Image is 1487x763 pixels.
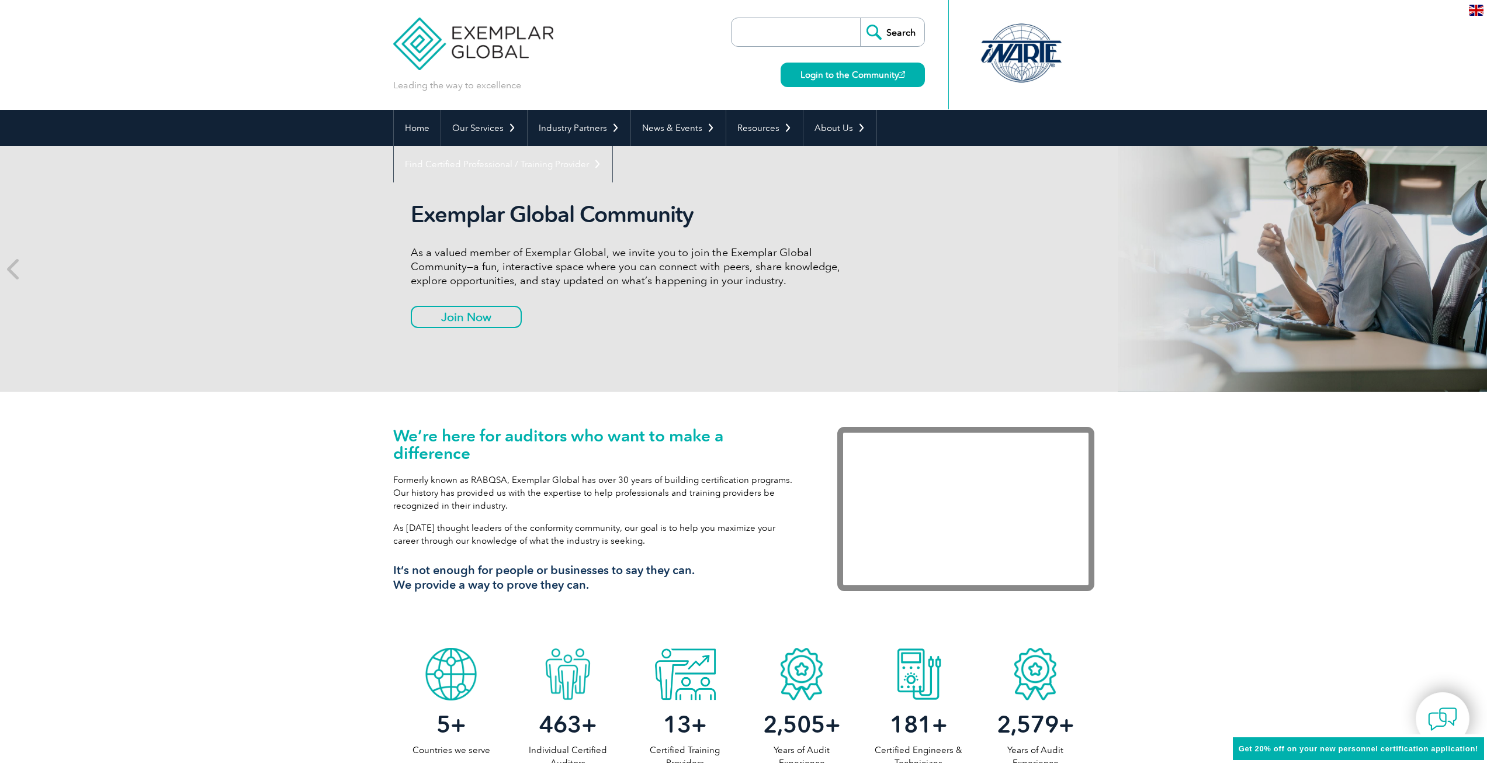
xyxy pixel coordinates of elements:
[860,715,977,734] h2: +
[726,110,803,146] a: Resources
[393,563,802,592] h3: It’s not enough for people or businesses to say they can. We provide a way to prove they can.
[393,715,510,734] h2: +
[743,715,860,734] h2: +
[441,110,527,146] a: Our Services
[393,79,521,92] p: Leading the way to excellence
[626,715,743,734] h2: +
[899,71,905,78] img: open_square.png
[663,710,691,738] span: 13
[411,201,849,228] h2: Exemplar Global Community
[394,146,612,182] a: Find Certified Professional / Training Provider
[393,744,510,757] p: Countries we serve
[1469,5,1483,16] img: en
[394,110,441,146] a: Home
[1239,744,1478,753] span: Get 20% off on your new personnel certification application!
[781,63,925,87] a: Login to the Community
[837,427,1094,591] iframe: Exemplar Global: Working together to make a difference
[411,246,849,288] p: As a valued member of Exemplar Global, we invite you to join the Exemplar Global Community—a fun,...
[860,18,924,46] input: Search
[509,715,626,734] h2: +
[393,522,802,547] p: As [DATE] thought leaders of the conformity community, our goal is to help you maximize your care...
[763,710,825,738] span: 2,505
[890,710,932,738] span: 181
[436,710,450,738] span: 5
[977,715,1094,734] h2: +
[803,110,876,146] a: About Us
[528,110,630,146] a: Industry Partners
[539,710,581,738] span: 463
[411,306,522,328] a: Join Now
[997,710,1059,738] span: 2,579
[393,474,802,512] p: Formerly known as RABQSA, Exemplar Global has over 30 years of building certification programs. O...
[631,110,726,146] a: News & Events
[1428,705,1457,734] img: contact-chat.png
[393,427,802,462] h1: We’re here for auditors who want to make a difference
